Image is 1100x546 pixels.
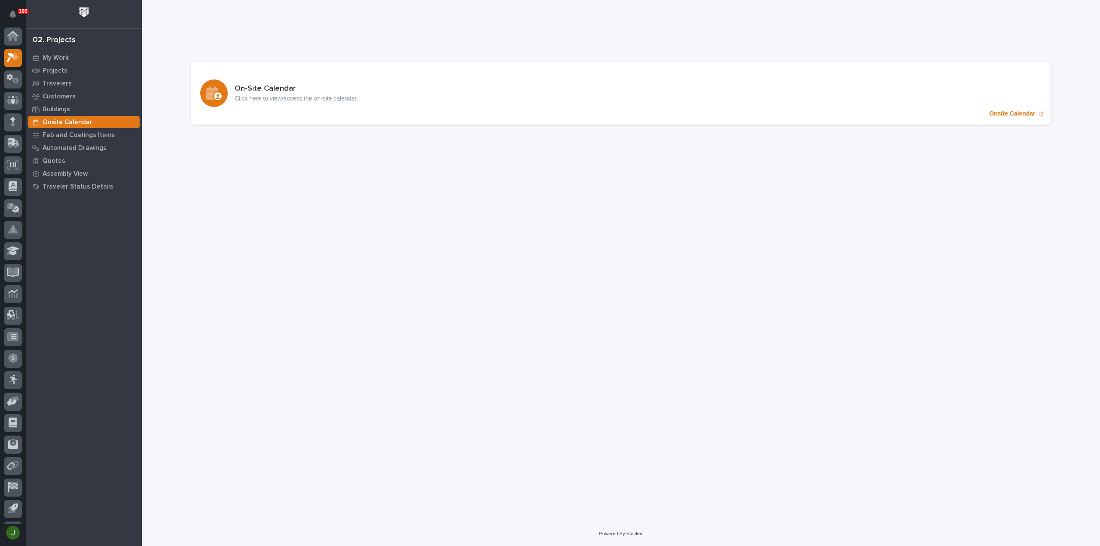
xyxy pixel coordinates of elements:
p: Click here to view/access the on-site calendar. [235,95,358,102]
a: Buildings [26,103,142,116]
p: Onsite Calendar [989,110,1035,117]
button: users-avatar [4,524,22,542]
p: Projects [43,67,67,75]
p: Buildings [43,106,70,113]
p: Customers [43,93,76,101]
a: Automated Drawings [26,141,142,154]
a: Customers [26,90,142,103]
a: Onsite Calendar [26,116,142,128]
p: Onsite Calendar [43,119,92,126]
div: 02. Projects [33,36,76,45]
a: Onsite Calendar [191,62,1051,125]
a: Projects [26,64,142,77]
a: Assembly View [26,167,142,180]
p: Fab and Coatings Items [43,131,115,139]
div: Notifications100 [11,10,22,24]
a: Fab and Coatings Items [26,128,142,141]
p: Assembly View [43,170,88,178]
p: Quotes [43,157,65,165]
button: Notifications [4,5,22,23]
p: Automated Drawings [43,144,107,152]
p: Traveler Status Details [43,183,113,191]
a: My Work [26,51,142,64]
p: 100 [19,8,27,14]
a: Travelers [26,77,142,90]
p: Travelers [43,80,72,88]
a: Quotes [26,154,142,167]
img: Workspace Logo [76,4,92,20]
a: Traveler Status Details [26,180,142,193]
h3: On-Site Calendar [235,84,358,94]
a: Powered By Stacker [599,531,642,536]
p: My Work [43,54,69,62]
